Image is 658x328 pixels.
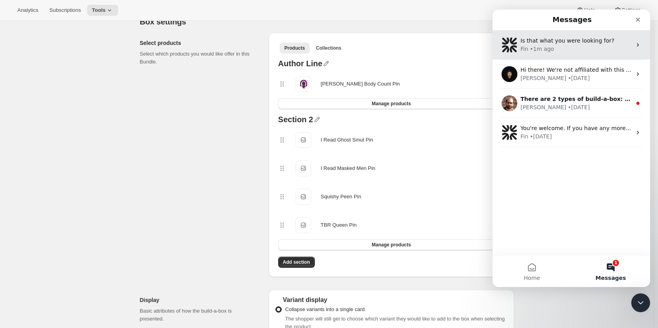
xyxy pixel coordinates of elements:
span: Hi there! We're not affiliated with this developer or anything, but I found a youtube video that ... [28,57,531,63]
div: I Read Masked Men Pin [321,164,375,172]
iframe: Intercom live chat [493,9,650,287]
div: Author Line [278,60,322,70]
button: Tools [87,5,118,16]
div: Fin [28,123,36,131]
span: Tools [92,7,106,13]
img: Profile image for Brian [9,86,25,102]
button: Settings [609,5,645,16]
div: • [DATE] [37,123,59,131]
span: Add section [283,259,310,265]
p: Basic attributes of how the build-a-box is presented. [140,307,256,323]
img: Jolie Vines Body Count Pin [296,77,311,91]
span: Settings [622,7,641,13]
div: [PERSON_NAME] Body Count Pin [321,80,400,88]
span: Help [584,7,595,13]
span: Products [284,45,305,51]
button: Help [571,5,607,16]
div: [PERSON_NAME] [28,94,74,102]
span: Subscriptions [49,7,81,13]
span: Manage products [372,242,411,248]
button: Analytics [13,5,43,16]
div: I Read Ghost Smut Pin [321,136,373,144]
span: Messages [103,266,133,271]
p: Select which products you would like offer in this Bundle. [140,50,256,66]
h2: Display [140,296,256,304]
div: Variant display [275,296,508,304]
iframe: Intercom live chat [631,293,650,312]
button: Add section [278,257,315,268]
div: TBR Queen Pin [321,221,357,229]
div: • [DATE] [75,94,97,102]
button: Subscriptions [45,5,86,16]
button: Messages [79,246,158,278]
div: Squishy Peen Pin [321,193,361,201]
span: Collapse variants into a single card [285,306,365,312]
div: Section 2 [278,116,313,126]
button: Manage products [278,239,505,250]
button: Manage products [278,98,505,109]
span: You're welcome. If you have any more questions or need further assistance with your setup, feel f... [28,116,375,122]
div: [PERSON_NAME] [28,65,74,73]
span: Manage products [372,101,411,107]
span: Analytics [17,7,38,13]
span: Collections [316,45,342,51]
h2: Select products [140,39,256,47]
img: Profile image for Fin [9,115,25,131]
span: Home [31,266,47,271]
h2: Box settings [140,17,514,26]
div: • [DATE] [75,65,97,73]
